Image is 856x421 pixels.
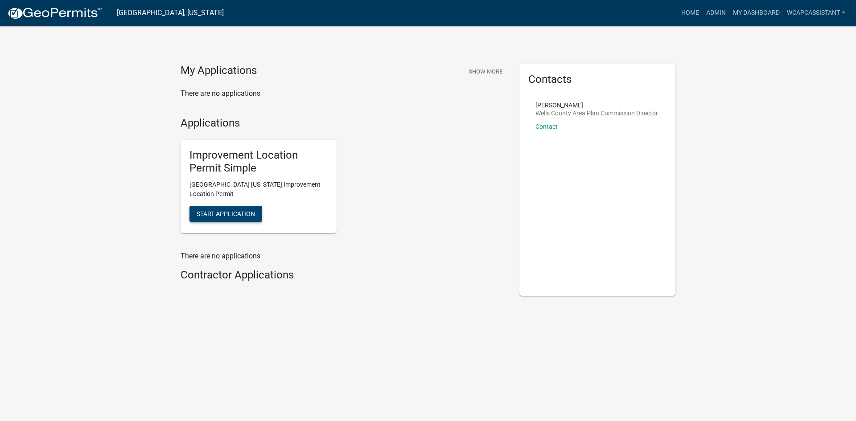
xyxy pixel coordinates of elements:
[678,4,703,21] a: Home
[181,269,506,282] h4: Contractor Applications
[181,117,506,240] wm-workflow-list-section: Applications
[181,88,506,99] p: There are no applications
[783,4,849,21] a: wcapcassistant
[117,5,224,20] a: [GEOGRAPHIC_DATA], [US_STATE]
[181,64,257,78] h4: My Applications
[535,110,658,116] p: Wells County Area Plan Commission Director
[197,210,255,217] span: Start Application
[729,4,783,21] a: My Dashboard
[535,102,658,108] p: [PERSON_NAME]
[465,64,506,79] button: Show More
[535,123,558,130] a: Contact
[181,117,506,130] h4: Applications
[181,269,506,285] wm-workflow-list-section: Contractor Applications
[181,251,506,262] p: There are no applications
[703,4,729,21] a: Admin
[189,206,262,222] button: Start Application
[528,73,667,86] h5: Contacts
[189,180,328,199] p: [GEOGRAPHIC_DATA] [US_STATE] Improvement Location Permit
[189,149,328,175] h5: Improvement Location Permit Simple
